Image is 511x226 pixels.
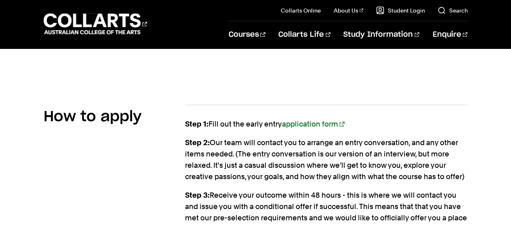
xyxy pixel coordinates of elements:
a: Student Login [376,6,425,15]
strong: Step 2: [185,138,210,147]
a: About Us [334,6,364,15]
a: Courses [229,21,265,48]
a: Enquire [432,21,467,48]
h2: How to apply [44,108,141,126]
a: application form [282,120,345,128]
a: Collarts Life [278,21,330,48]
a: Search [437,6,467,15]
strong: Step 1: [185,120,208,128]
div: Go to homepage [44,13,147,36]
em: The entry conversation is our version of an interview, but more relaxed. It's just a casual discu... [185,150,465,181]
p: Fill out the early entry [185,118,468,130]
a: Study Information [343,21,419,48]
a: Collarts Online [281,6,321,15]
strong: Step 3: [185,191,210,199]
p: Our team will contact you to arrange an entry conversation, and any other items needed. ( [185,137,468,182]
